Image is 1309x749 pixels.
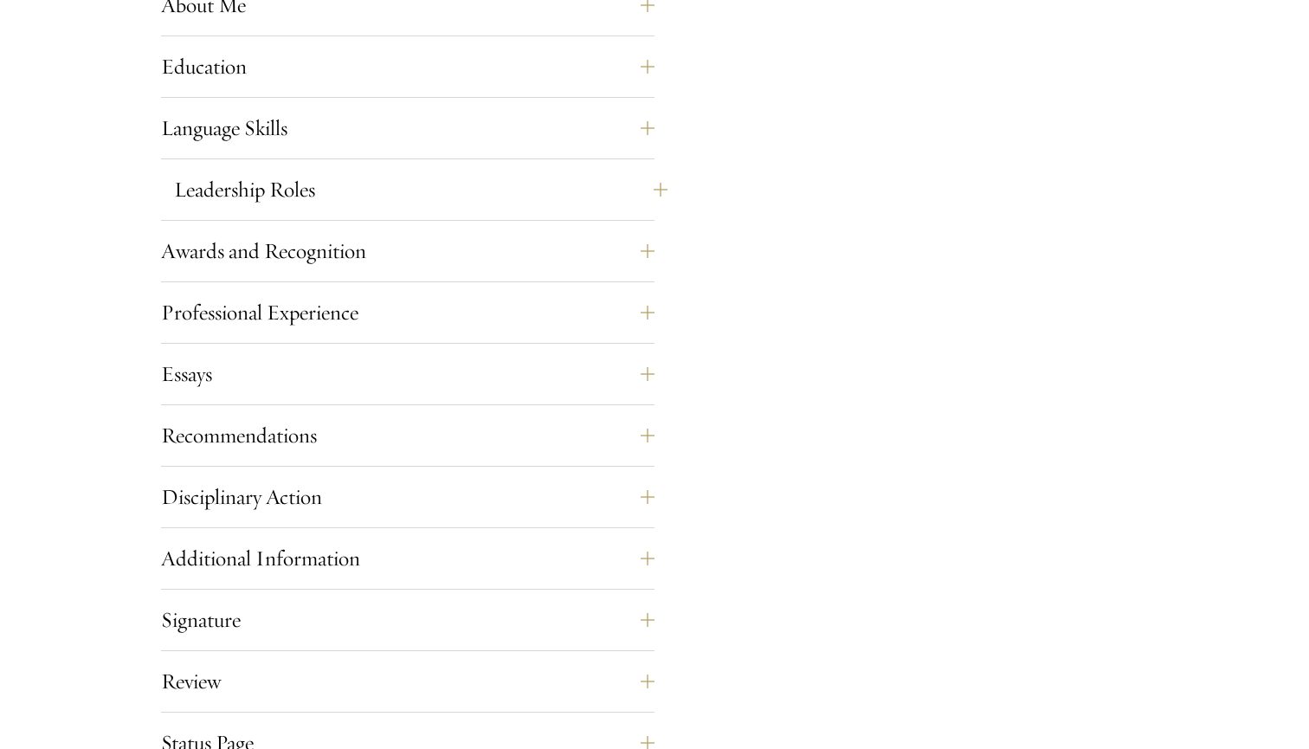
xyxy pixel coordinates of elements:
[161,538,654,579] button: Additional Information
[161,415,654,456] button: Recommendations
[161,292,654,333] button: Professional Experience
[161,46,654,87] button: Education
[161,107,654,149] button: Language Skills
[161,230,654,272] button: Awards and Recognition
[161,599,654,641] button: Signature
[161,476,654,518] button: Disciplinary Action
[161,661,654,702] button: Review
[174,169,667,210] button: Leadership Roles
[161,353,654,395] button: Essays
